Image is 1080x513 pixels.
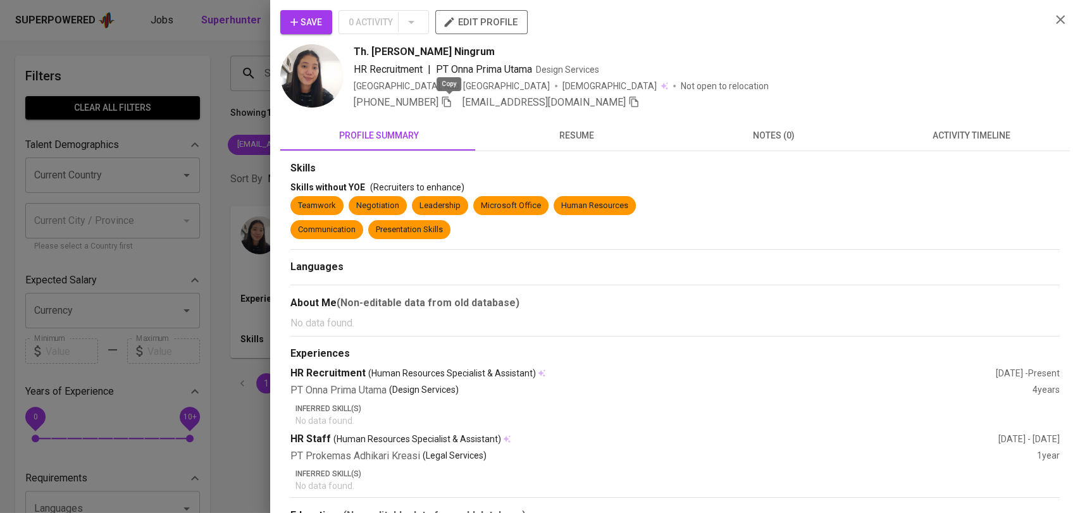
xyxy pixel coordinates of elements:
span: PT Onna Prima Utama [436,63,532,75]
div: Communication [298,224,356,236]
span: Save [290,15,322,30]
p: Inferred Skill(s) [295,403,1060,414]
button: edit profile [435,10,528,34]
p: Not open to relocation [681,80,769,92]
span: [EMAIL_ADDRESS][DOMAIN_NAME] [462,96,626,108]
div: 1 year [1037,449,1060,464]
div: [GEOGRAPHIC_DATA], Kab. [GEOGRAPHIC_DATA] [354,80,550,92]
div: About Me [290,295,1060,311]
span: (Human Resources Specialist & Assistant) [333,433,501,445]
span: notes (0) [683,128,865,144]
div: Skills [290,161,1060,176]
p: No data found. [290,316,1060,331]
div: Human Resources [561,200,628,212]
div: Presentation Skills [376,224,443,236]
div: Microsoft Office [481,200,541,212]
div: HR Recruitment [290,366,996,381]
div: Teamwork [298,200,336,212]
p: No data found. [295,479,1060,492]
div: Leadership [419,200,461,212]
span: Design Services [536,65,599,75]
b: (Non-editable data from old database) [337,297,519,309]
div: HR Staff [290,432,998,447]
span: profile summary [288,128,470,144]
span: [PHONE_NUMBER] [354,96,438,108]
span: edit profile [445,14,518,30]
span: Skills without YOE [290,182,365,192]
span: Th. [PERSON_NAME] Ningrum [354,44,495,59]
div: Experiences [290,347,1060,361]
span: resume [485,128,667,144]
p: (Design Services) [389,383,459,398]
span: activity timeline [880,128,1062,144]
div: PT Prokemas Adhikari Kreasi [290,449,1037,464]
div: [DATE] - Present [996,367,1060,380]
span: (Recruiters to enhance) [370,182,464,192]
a: edit profile [435,16,528,27]
span: [DEMOGRAPHIC_DATA] [562,80,659,92]
div: 4 years [1033,383,1060,398]
p: (Legal Services) [423,449,487,464]
button: Save [280,10,332,34]
div: Languages [290,260,1060,275]
span: (Human Resources Specialist & Assistant) [368,367,536,380]
img: 7afb5ad98a9b107ff1c4338d113b4845.jpg [280,44,344,108]
span: | [428,62,431,77]
p: No data found. [295,414,1060,427]
p: Inferred Skill(s) [295,468,1060,479]
div: Negotiation [356,200,399,212]
div: PT Onna Prima Utama [290,383,1033,398]
span: HR Recruitment [354,63,423,75]
div: [DATE] - [DATE] [998,433,1060,445]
